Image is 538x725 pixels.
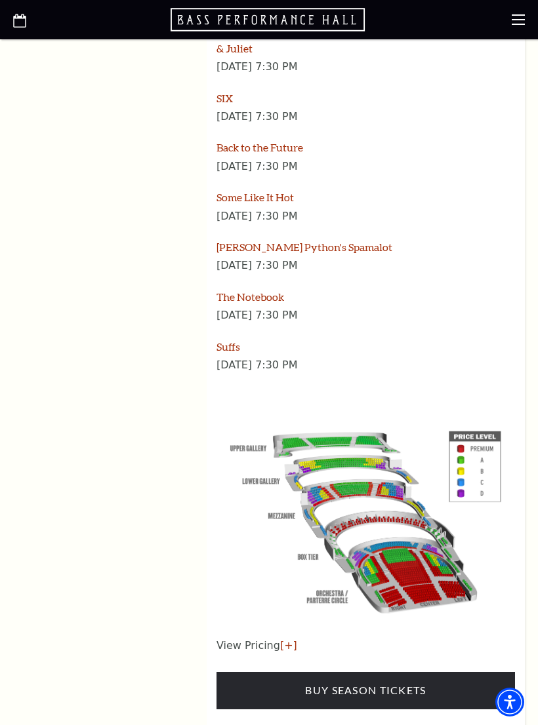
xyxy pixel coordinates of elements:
p: [DATE] 7:30 PM [217,60,515,77]
a: Buy Season Tickets [217,672,515,709]
p: [DATE] 7:30 PM [217,109,515,127]
img: View Pricing [217,420,515,619]
a: [PERSON_NAME] Python's Spamalot [217,241,392,253]
div: Accessibility Menu [495,688,524,716]
p: View Pricing [217,638,515,654]
p: [DATE] 7:30 PM [217,209,515,227]
a: Open this option [13,10,26,29]
a: & Juliet [217,42,253,54]
a: Back to the Future [217,141,303,153]
p: [DATE] 7:30 PM [217,308,515,326]
a: Suffs [217,340,240,353]
a: Some Like It Hot [217,191,294,203]
p: [DATE] 7:30 PM [217,159,515,177]
a: [+] [280,639,297,652]
p: [DATE] 7:30 PM [217,258,515,276]
a: SIX [217,92,233,104]
p: [DATE] 7:30 PM [217,358,515,376]
a: Open this option [171,7,367,33]
a: The Notebook [217,290,284,303]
